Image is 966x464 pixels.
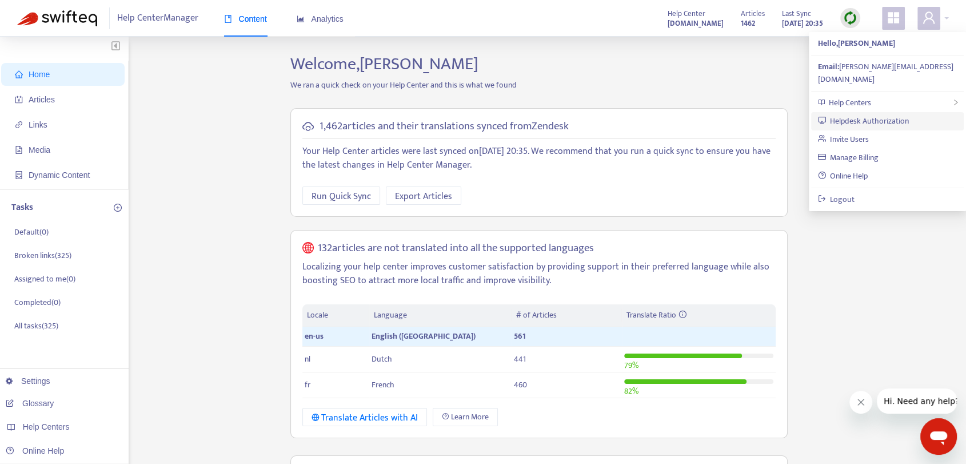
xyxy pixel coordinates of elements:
[14,226,49,238] p: Default ( 0 )
[29,170,90,180] span: Dynamic Content
[782,7,811,20] span: Last Sync
[818,60,839,73] strong: Email:
[6,446,64,455] a: Online Help
[117,7,198,29] span: Help Center Manager
[7,8,82,17] span: Hi. Need any help?
[818,37,895,50] strong: Hello, [PERSON_NAME]
[624,384,638,398] span: 82 %
[372,352,392,366] span: Dutch
[290,50,478,78] span: Welcome, [PERSON_NAME]
[305,330,324,343] span: en-us
[818,169,868,183] a: Online Help
[952,99,959,106] span: right
[29,120,47,129] span: Links
[14,249,71,261] p: Broken links ( 325 )
[782,17,823,30] strong: [DATE] 20:35
[626,309,771,322] div: Translate Ratio
[302,121,314,132] span: cloud-sync
[114,204,122,212] span: plus-circle
[305,378,310,391] span: fr
[395,189,452,204] span: Export Articles
[922,11,936,25] span: user
[297,14,344,23] span: Analytics
[451,411,489,423] span: Learn More
[514,352,526,366] span: 441
[818,193,855,206] a: Logout
[6,399,54,408] a: Glossary
[372,330,476,343] span: English ([GEOGRAPHIC_DATA])
[282,79,796,91] p: We ran a quick check on your Help Center and this is what we found
[17,10,97,26] img: Swifteq
[741,7,765,20] span: Articles
[433,408,498,426] a: Learn More
[818,151,879,164] a: Manage Billing
[386,187,461,205] button: Export Articles
[818,114,909,128] a: Helpdesk Authorization
[302,242,314,255] span: global
[302,260,776,288] p: Localizing your help center improves customer satisfaction by providing support in their preferre...
[29,145,50,154] span: Media
[514,378,527,391] span: 460
[372,378,394,391] span: French
[849,391,872,414] iframe: Close message
[302,304,370,327] th: Locale
[305,352,310,366] span: nl
[312,189,371,204] span: Run Quick Sync
[668,7,705,20] span: Help Center
[369,304,511,327] th: Language
[818,133,869,146] a: Invite Users
[302,187,380,205] button: Run Quick Sync
[318,242,594,255] h5: 132 articles are not translated into all the supported languages
[877,388,957,414] iframe: Message from company
[15,121,23,129] span: link
[818,61,957,86] div: [PERSON_NAME][EMAIL_ADDRESS][DOMAIN_NAME]
[668,17,724,30] a: [DOMAIN_NAME]
[15,96,23,104] span: account-book
[224,14,267,23] span: Content
[829,96,871,109] span: Help Centers
[15,171,23,179] span: container
[297,15,305,23] span: area-chart
[920,418,957,455] iframe: Button to launch messaging window
[887,11,900,25] span: appstore
[320,120,569,133] h5: 1,462 articles and their translations synced from Zendesk
[624,359,638,372] span: 79 %
[29,70,50,79] span: Home
[741,17,755,30] strong: 1462
[15,146,23,154] span: file-image
[15,70,23,78] span: home
[302,408,428,426] button: Translate Articles with AI
[514,330,526,343] span: 561
[14,320,58,332] p: All tasks ( 325 )
[512,304,622,327] th: # of Articles
[14,296,61,308] p: Completed ( 0 )
[6,376,50,386] a: Settings
[843,11,857,25] img: sync.dc5367851b00ba804db3.png
[29,95,55,104] span: Articles
[23,422,70,431] span: Help Centers
[302,145,776,172] p: Your Help Center articles were last synced on [DATE] 20:35 . We recommend that you run a quick sy...
[14,273,75,285] p: Assigned to me ( 0 )
[224,15,232,23] span: book
[312,411,418,425] div: Translate Articles with AI
[11,201,33,215] p: Tasks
